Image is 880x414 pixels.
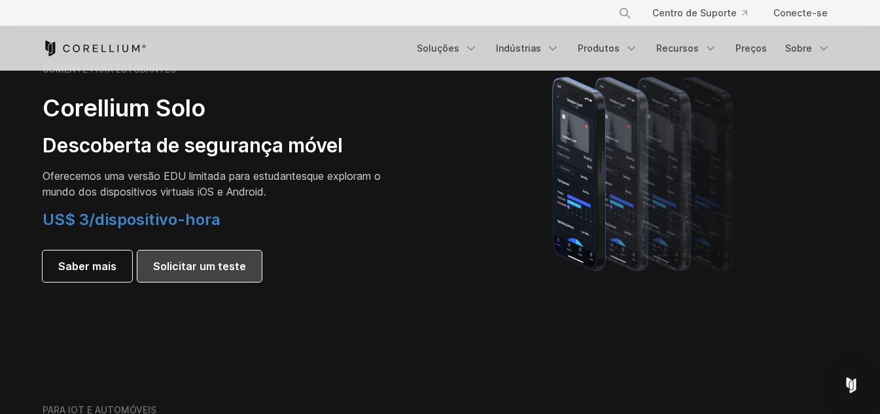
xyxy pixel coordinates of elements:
[526,58,765,287] img: Uma linha de quatro modelos de iPhone se tornando mais gradientes e desfocados
[409,37,838,60] div: Menu de navegação
[578,43,620,54] font: Produtos
[43,94,205,122] font: Corellium Solo
[603,1,838,25] div: Menu de navegação
[43,41,147,56] a: Página inicial do Corellium
[43,250,132,282] a: Saber mais
[613,1,637,25] button: Procurar
[43,133,343,157] font: Descoberta de segurança móvel
[836,370,867,401] div: Open Intercom Messenger
[652,7,737,18] font: Centro de Suporte
[785,43,812,54] font: Sobre
[496,43,541,54] font: Indústrias
[773,7,828,18] font: Conecte-se
[417,43,459,54] font: Soluções
[153,260,246,273] font: Solicitar um teste
[735,43,767,54] font: Preços
[58,260,116,273] font: Saber mais
[43,210,220,229] font: US$ 3/dispositivo-hora
[656,43,699,54] font: Recursos
[137,250,262,282] a: Solicitar um teste
[43,169,307,182] font: Oferecemos uma versão EDU limitada para estudantes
